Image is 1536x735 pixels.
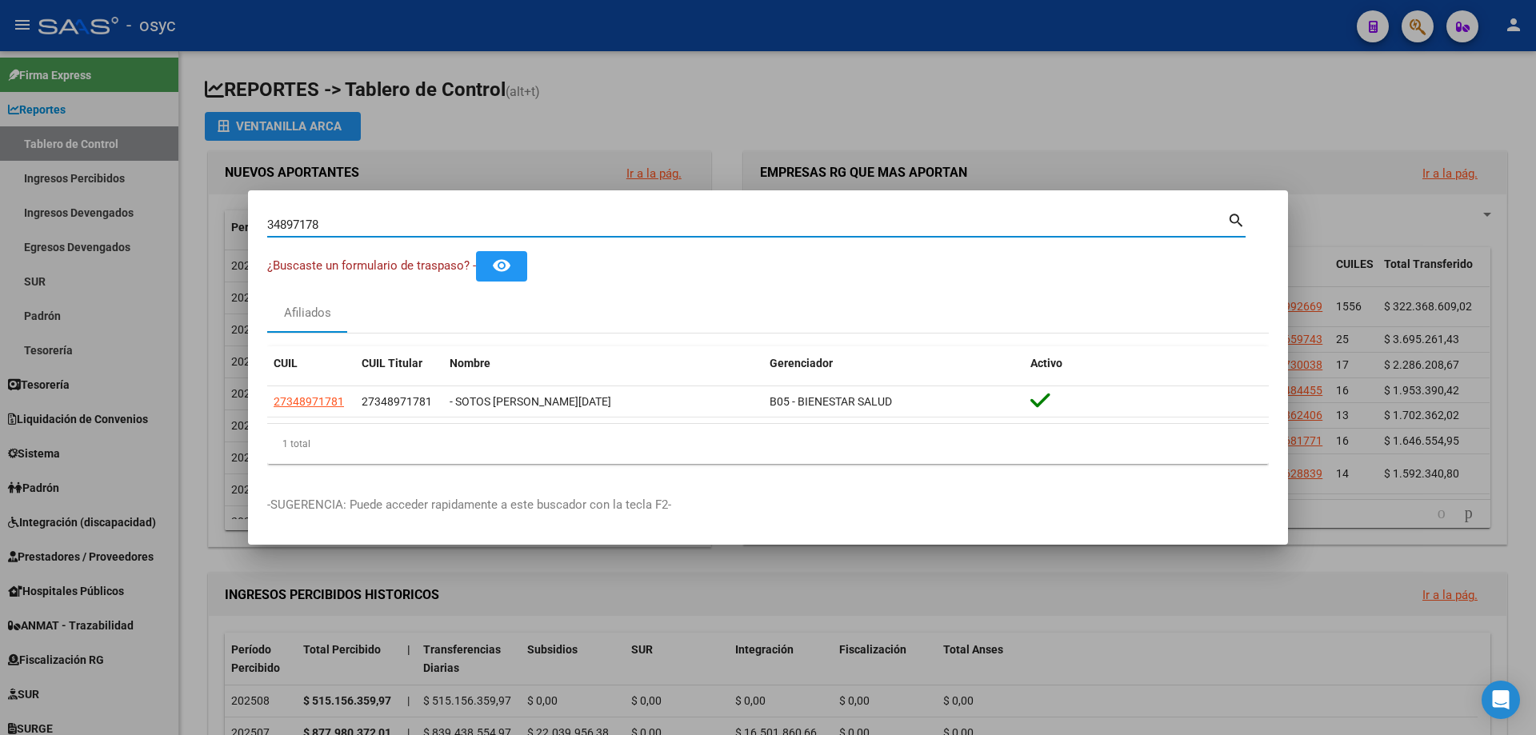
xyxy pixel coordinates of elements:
[355,346,443,381] datatable-header-cell: CUIL Titular
[284,304,331,322] div: Afiliados
[1482,681,1520,719] div: Open Intercom Messenger
[1024,346,1269,381] datatable-header-cell: Activo
[492,256,511,275] mat-icon: remove_red_eye
[1227,210,1246,229] mat-icon: search
[770,357,833,369] span: Gerenciador
[362,357,422,369] span: CUIL Titular
[274,357,298,369] span: CUIL
[267,258,476,273] span: ¿Buscaste un formulario de traspaso? -
[267,424,1269,464] div: 1 total
[274,395,344,408] span: 27348971781
[443,346,763,381] datatable-header-cell: Nombre
[770,395,892,408] span: B05 - BIENESTAR SALUD
[362,395,432,408] span: 27348971781
[450,357,490,369] span: Nombre
[267,346,355,381] datatable-header-cell: CUIL
[763,346,1024,381] datatable-header-cell: Gerenciador
[450,393,757,411] div: - SOTOS [PERSON_NAME][DATE]
[1030,357,1062,369] span: Activo
[267,496,1269,514] p: -SUGERENCIA: Puede acceder rapidamente a este buscador con la tecla F2-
